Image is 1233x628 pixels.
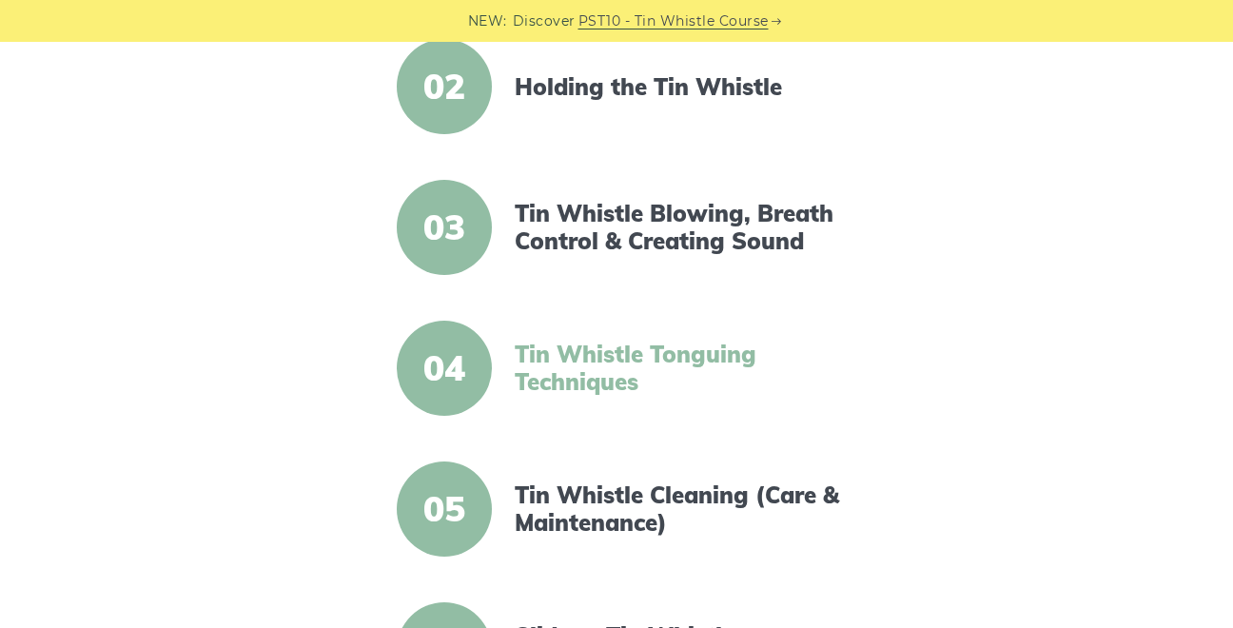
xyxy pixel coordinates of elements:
[513,10,576,32] span: Discover
[515,481,842,537] a: Tin Whistle Cleaning (Care & Maintenance)
[515,73,842,101] a: Holding the Tin Whistle
[515,200,842,255] a: Tin Whistle Blowing, Breath Control & Creating Sound
[468,10,507,32] span: NEW:
[578,10,769,32] a: PST10 - Tin Whistle Course
[515,341,842,396] a: Tin Whistle Tonguing Techniques
[397,321,492,416] span: 04
[397,39,492,134] span: 02
[397,461,492,557] span: 05
[397,180,492,275] span: 03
